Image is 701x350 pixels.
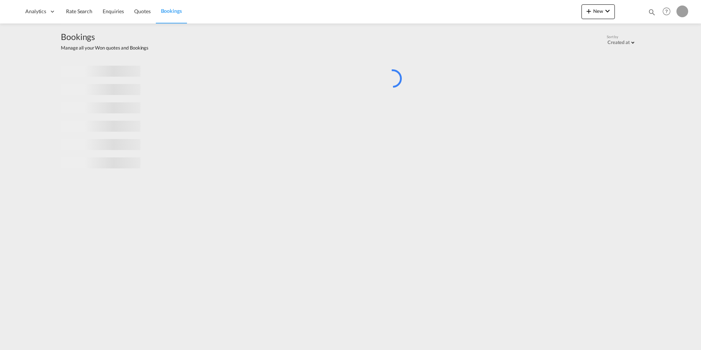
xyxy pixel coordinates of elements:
[61,31,148,43] span: Bookings
[161,8,182,14] span: Bookings
[66,8,92,14] span: Rate Search
[584,8,612,14] span: New
[648,8,656,19] div: icon-magnify
[660,5,676,18] div: Help
[103,8,124,14] span: Enquiries
[603,7,612,15] md-icon: icon-chevron-down
[584,7,593,15] md-icon: icon-plus 400-fg
[608,39,630,45] div: Created at
[607,34,618,39] span: Sort by
[61,44,148,51] span: Manage all your Won quotes and Bookings
[581,4,615,19] button: icon-plus 400-fgNewicon-chevron-down
[134,8,150,14] span: Quotes
[648,8,656,16] md-icon: icon-magnify
[660,5,673,18] span: Help
[25,8,46,15] span: Analytics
